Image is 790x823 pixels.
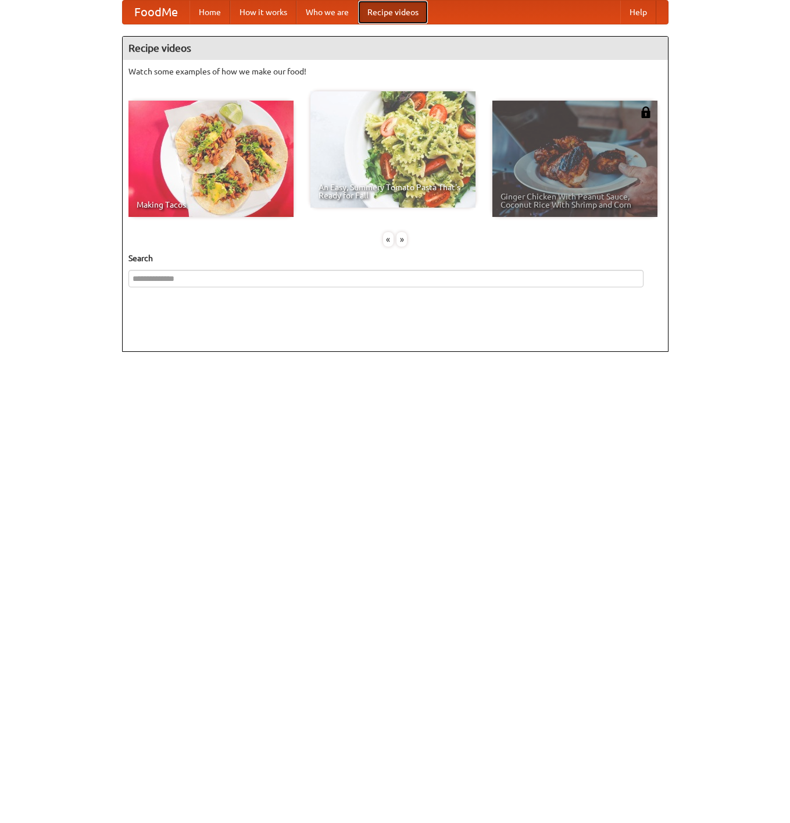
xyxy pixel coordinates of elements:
a: Making Tacos [128,101,294,217]
h4: Recipe videos [123,37,668,60]
h5: Search [128,252,662,264]
a: Recipe videos [358,1,428,24]
span: An Easy, Summery Tomato Pasta That's Ready for Fall [319,183,467,199]
a: An Easy, Summery Tomato Pasta That's Ready for Fall [310,91,476,208]
img: 483408.png [640,106,652,118]
div: » [396,232,407,247]
a: Who we are [296,1,358,24]
div: « [383,232,394,247]
a: How it works [230,1,296,24]
a: Help [620,1,656,24]
a: FoodMe [123,1,190,24]
a: Home [190,1,230,24]
span: Making Tacos [137,201,285,209]
p: Watch some examples of how we make our food! [128,66,662,77]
